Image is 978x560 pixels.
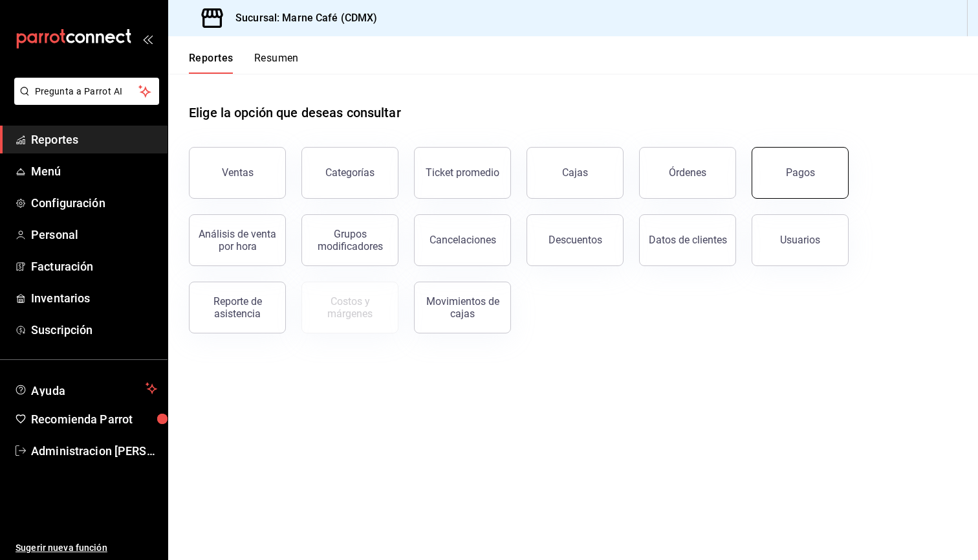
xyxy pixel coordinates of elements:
[414,282,511,333] button: Movimientos de cajas
[225,10,378,26] h3: Sucursal: Marne Café (CDMX)
[310,228,390,252] div: Grupos modificadores
[222,166,254,179] div: Ventas
[649,234,727,246] div: Datos de clientes
[9,94,159,107] a: Pregunta a Parrot AI
[639,214,736,266] button: Datos de clientes
[189,282,286,333] button: Reporte de asistencia
[426,166,499,179] div: Ticket promedio
[31,162,157,180] span: Menú
[189,52,234,74] button: Reportes
[197,295,277,320] div: Reporte de asistencia
[752,147,849,199] button: Pagos
[189,214,286,266] button: Análisis de venta por hora
[310,295,390,320] div: Costos y márgenes
[422,295,503,320] div: Movimientos de cajas
[527,214,624,266] button: Descuentos
[35,85,139,98] span: Pregunta a Parrot AI
[31,321,157,339] span: Suscripción
[31,381,140,396] span: Ayuda
[31,258,157,275] span: Facturación
[301,147,398,199] button: Categorías
[786,166,815,179] div: Pagos
[31,410,157,428] span: Recomienda Parrot
[414,147,511,199] button: Ticket promedio
[31,194,157,212] span: Configuración
[549,234,602,246] div: Descuentos
[31,442,157,460] span: Administracion [PERSON_NAME][GEOGRAPHIC_DATA]
[325,166,375,179] div: Categorías
[527,147,624,199] button: Cajas
[31,289,157,307] span: Inventarios
[414,214,511,266] button: Cancelaciones
[189,103,401,122] h1: Elige la opción que deseas consultar
[189,52,299,74] div: navigation tabs
[31,131,157,148] span: Reportes
[142,34,153,44] button: open_drawer_menu
[301,282,398,333] button: Contrata inventarios para ver este reporte
[197,228,277,252] div: Análisis de venta por hora
[14,78,159,105] button: Pregunta a Parrot AI
[16,541,157,555] span: Sugerir nueva función
[31,226,157,243] span: Personal
[562,166,588,179] div: Cajas
[254,52,299,74] button: Resumen
[189,147,286,199] button: Ventas
[429,234,496,246] div: Cancelaciones
[639,147,736,199] button: Órdenes
[669,166,706,179] div: Órdenes
[780,234,820,246] div: Usuarios
[301,214,398,266] button: Grupos modificadores
[752,214,849,266] button: Usuarios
